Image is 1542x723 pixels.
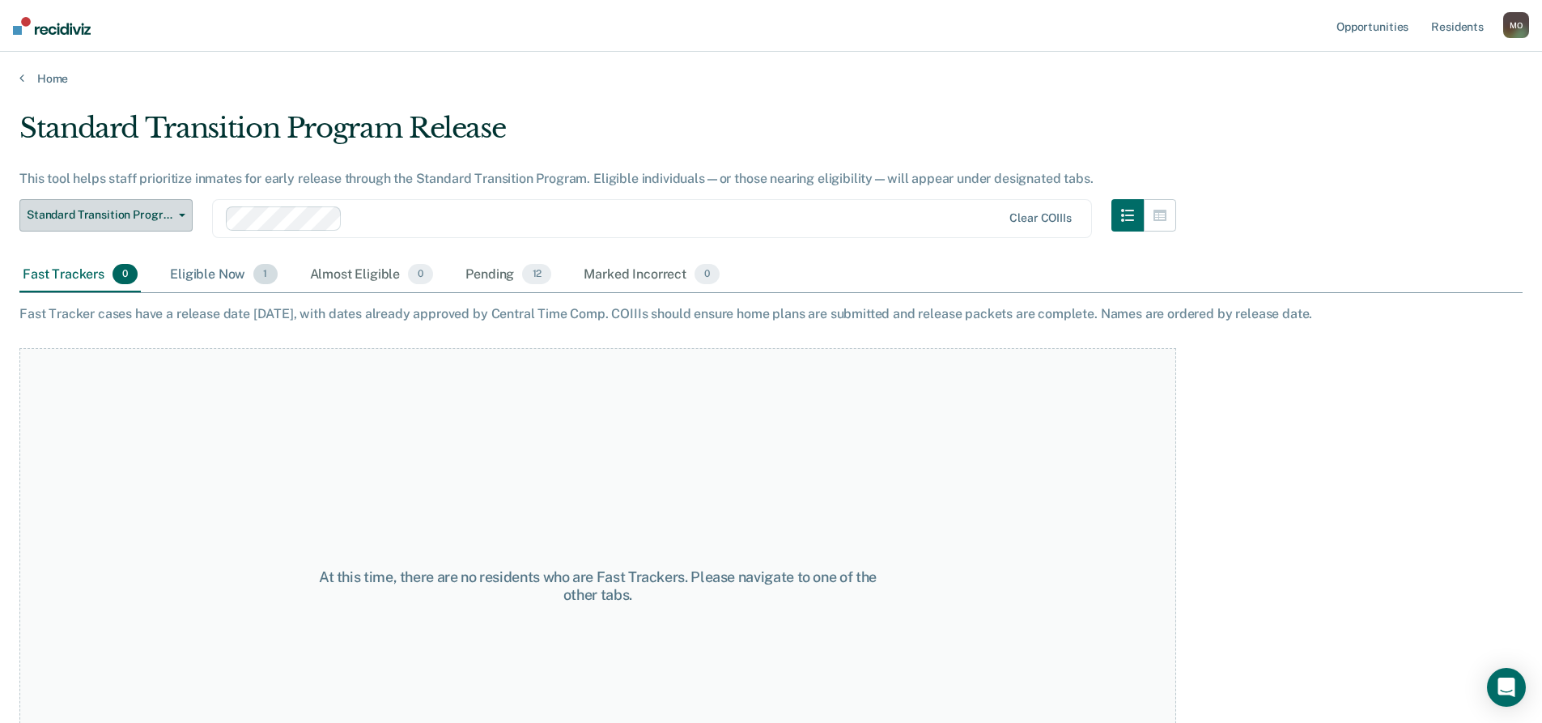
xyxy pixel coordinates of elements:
[1503,12,1529,38] button: MO
[253,264,277,285] span: 1
[580,257,723,293] div: Marked Incorrect0
[167,257,280,293] div: Eligible Now1
[19,71,1523,86] a: Home
[309,568,886,603] div: At this time, there are no residents who are Fast Trackers. Please navigate to one of the other t...
[19,199,193,232] button: Standard Transition Program Release
[1503,12,1529,38] div: M O
[19,112,1176,158] div: Standard Transition Program Release
[695,264,720,285] span: 0
[307,257,437,293] div: Almost Eligible0
[113,264,138,285] span: 0
[19,257,141,293] div: Fast Trackers0
[1009,211,1071,225] div: Clear COIIIs
[462,257,554,293] div: Pending12
[13,17,91,35] img: Recidiviz
[1487,668,1526,707] div: Open Intercom Messenger
[408,264,433,285] span: 0
[19,306,1523,321] div: Fast Tracker cases have a release date [DATE], with dates already approved by Central Time Comp. ...
[27,208,172,222] span: Standard Transition Program Release
[19,171,1176,186] div: This tool helps staff prioritize inmates for early release through the Standard Transition Progra...
[522,264,551,285] span: 12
